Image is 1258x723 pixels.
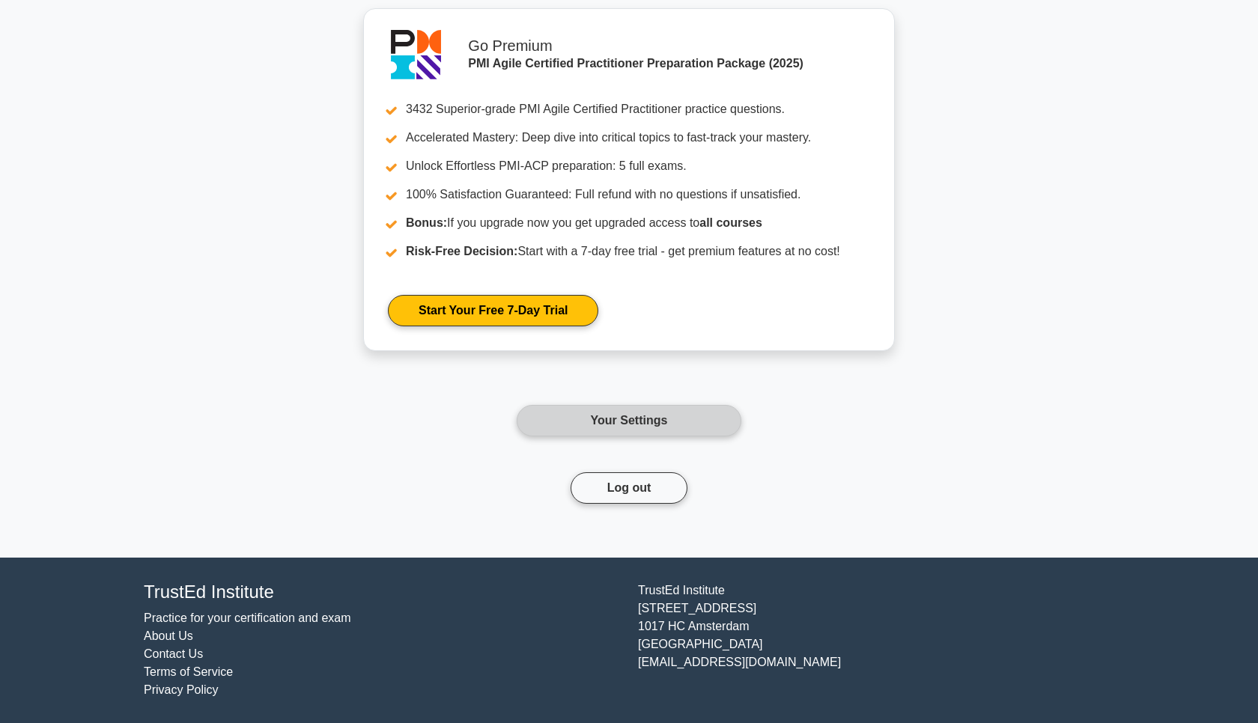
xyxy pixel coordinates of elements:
div: TrustEd Institute [STREET_ADDRESS] 1017 HC Amsterdam [GEOGRAPHIC_DATA] [EMAIL_ADDRESS][DOMAIN_NAME] [629,582,1123,699]
a: Start Your Free 7-Day Trial [388,295,598,326]
a: Your Settings [517,405,741,436]
a: Terms of Service [144,665,233,678]
a: Practice for your certification and exam [144,611,351,624]
button: Log out [571,472,688,504]
a: Contact Us [144,647,203,660]
a: Privacy Policy [144,683,219,696]
h4: TrustEd Institute [144,582,620,603]
a: About Us [144,629,193,642]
